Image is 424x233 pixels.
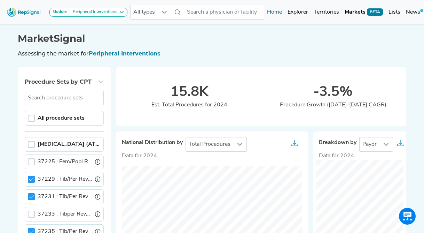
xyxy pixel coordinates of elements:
[18,50,406,57] h6: Assessing the market for
[311,5,342,19] a: Territories
[131,5,158,19] span: All types
[186,137,233,151] span: Total Procedures
[18,73,111,91] button: Procedure Sets by CPT
[25,78,92,85] span: Procedure Sets by CPT
[319,152,401,160] div: Data for 2024
[184,5,264,20] input: Search a physician or facility
[393,137,408,151] button: Export as...
[38,114,85,122] label: All procedure sets
[70,9,117,15] div: Peripheral Interventions
[285,5,311,19] a: Explorer
[151,102,227,108] span: Est. Total Procedures for 2024
[261,84,405,101] div: -3.5%
[89,50,160,57] span: Peripheral Interventions
[18,33,406,45] h1: MarketSignal
[38,140,101,149] label: Atherectomy (ATK & BTK PTA)
[287,137,302,151] button: Export as...
[38,193,92,201] label: Tib/Per Revasc Stent & Ather
[319,140,356,146] span: Breakdown by
[118,84,261,101] div: 15.8K
[38,158,92,166] label: Fem/Popl Revas W/Ather
[280,102,386,108] span: Procedure Growth ([DATE]-[DATE] CAGR)
[386,5,403,19] a: Lists
[264,5,285,19] a: Home
[360,137,379,151] span: Payor
[367,8,383,15] span: BETA
[38,175,92,183] label: Tib/Per Revasc W/Ather
[53,10,67,14] strong: Module
[342,5,386,19] a: MarketsBETA
[122,152,302,160] p: Data for 2024
[25,91,104,105] input: Search procedure sets
[122,140,183,146] span: National Distribution by
[49,8,127,17] button: ModulePeripheral Interventions
[38,210,92,218] label: Tibper Revasc W/Ather Add-On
